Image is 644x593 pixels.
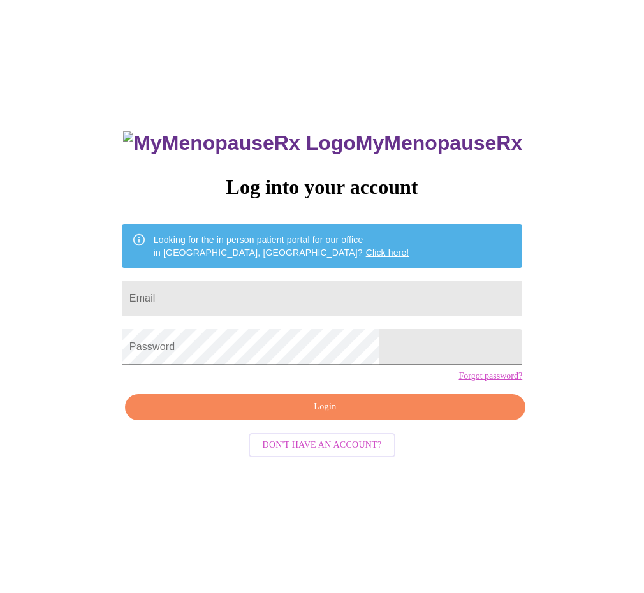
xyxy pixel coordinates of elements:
[123,131,522,155] h3: MyMenopauseRx
[245,438,399,449] a: Don't have an account?
[263,437,382,453] span: Don't have an account?
[458,371,522,381] a: Forgot password?
[154,228,409,264] div: Looking for the in person patient portal for our office in [GEOGRAPHIC_DATA], [GEOGRAPHIC_DATA]?
[249,433,396,458] button: Don't have an account?
[140,399,511,415] span: Login
[366,247,409,258] a: Click here!
[123,131,355,155] img: MyMenopauseRx Logo
[122,175,522,199] h3: Log into your account
[125,394,525,420] button: Login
